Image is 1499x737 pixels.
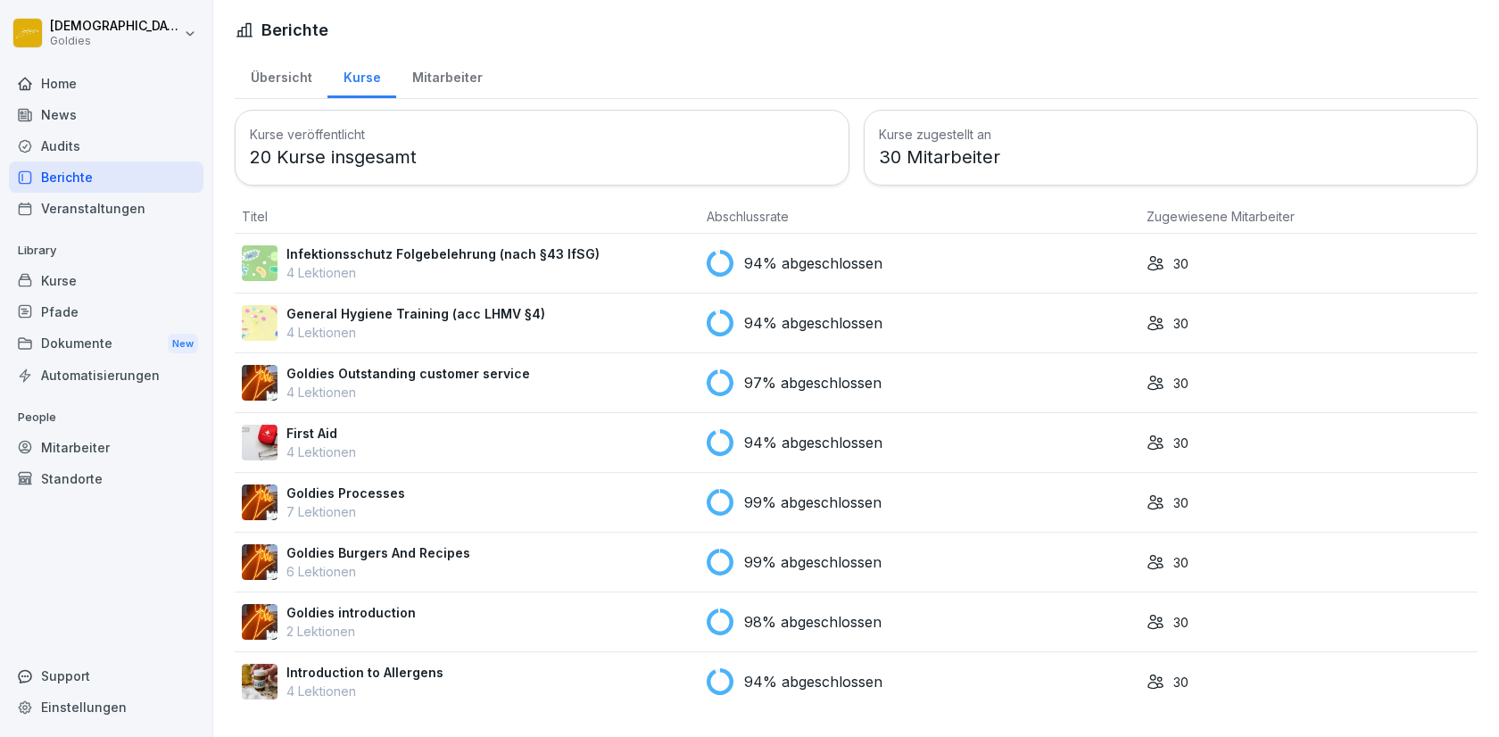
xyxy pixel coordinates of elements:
p: 30 [1173,493,1188,512]
a: Audits [9,130,203,161]
a: Veranstaltungen [9,193,203,224]
p: 4 Lektionen [286,263,600,282]
p: First Aid [286,424,356,443]
p: Introduction to Allergens [286,663,443,682]
p: 2 Lektionen [286,622,416,641]
p: 94% abgeschlossen [744,312,882,334]
a: DokumenteNew [9,327,203,360]
p: General Hygiene Training (acc LHMV §4) [286,304,545,323]
h1: Berichte [261,18,328,42]
img: xhwwoh3j1t8jhueqc8254ve9.png [242,604,277,640]
span: Titel [242,209,268,224]
p: 30 [1173,613,1188,632]
p: Goldies Processes [286,484,405,502]
p: People [9,403,203,432]
a: Kurse [9,265,203,296]
a: News [9,99,203,130]
img: dstmp2epwm636xymg8o1eqib.png [242,484,277,520]
a: Einstellungen [9,691,203,723]
p: 99% abgeschlossen [744,492,882,513]
a: Mitarbeiter [9,432,203,463]
p: 30 [1173,434,1188,452]
a: Home [9,68,203,99]
img: tgff07aey9ahi6f4hltuk21p.png [242,245,277,281]
p: 4 Lektionen [286,323,545,342]
p: 6 Lektionen [286,562,470,581]
p: Goldies [50,35,180,47]
a: Übersicht [235,53,327,98]
p: 20 Kurse insgesamt [250,144,834,170]
p: 98% abgeschlossen [744,611,882,633]
p: 97% abgeschlossen [744,372,882,393]
p: 94% abgeschlossen [744,253,882,274]
img: ovcsqbf2ewum2utvc3o527vw.png [242,425,277,460]
p: Goldies Burgers And Recipes [286,543,470,562]
h3: Kurse zugestellt an [879,125,1463,144]
p: 4 Lektionen [286,383,530,402]
span: Zugewiesene Mitarbeiter [1147,209,1295,224]
p: 4 Lektionen [286,443,356,461]
p: 30 [1173,374,1188,393]
p: 94% abgeschlossen [744,671,882,692]
a: Standorte [9,463,203,494]
img: dxikevl05c274fqjcx4fmktu.png [242,664,277,700]
p: 30 [1173,314,1188,333]
p: Goldies Outstanding customer service [286,364,530,383]
a: Kurse [327,53,396,98]
div: New [168,334,198,354]
a: Mitarbeiter [396,53,498,98]
p: 30 [1173,673,1188,691]
p: 30 [1173,254,1188,273]
div: Support [9,660,203,691]
p: [DEMOGRAPHIC_DATA] Tahir [50,19,180,34]
p: Library [9,236,203,265]
div: Dokumente [9,327,203,360]
p: 30 [1173,553,1188,572]
img: q57webtpjdb10dpomrq0869v.png [242,544,277,580]
p: Goldies introduction [286,603,416,622]
a: Pfade [9,296,203,327]
a: Automatisierungen [9,360,203,391]
p: 99% abgeschlossen [744,551,882,573]
p: 30 Mitarbeiter [879,144,1463,170]
p: 94% abgeschlossen [744,432,882,453]
img: rd8noi9myd5hshrmayjayi2t.png [242,305,277,341]
p: 4 Lektionen [286,682,443,700]
img: p739flnsdh8gpse8zjqpm4at.png [242,365,277,401]
p: Infektionsschutz Folgebelehrung (nach §43 IfSG) [286,244,600,263]
h3: Kurse veröffentlicht [250,125,834,144]
th: Abschlussrate [700,200,1139,234]
p: 7 Lektionen [286,502,405,521]
a: Berichte [9,161,203,193]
